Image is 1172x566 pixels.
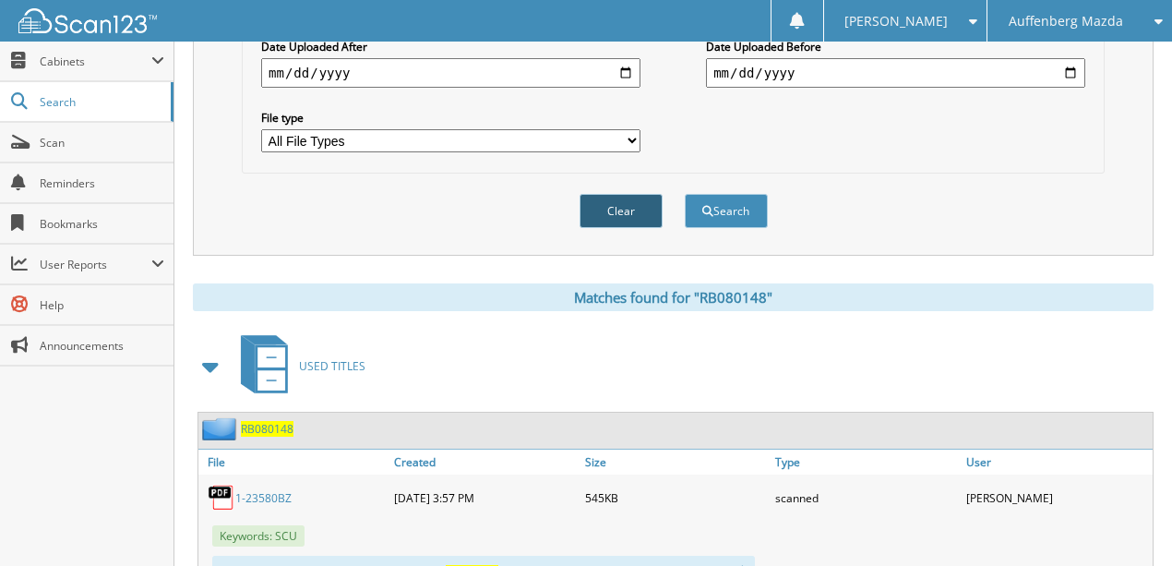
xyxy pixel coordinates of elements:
[40,297,164,313] span: Help
[198,450,389,475] a: File
[40,175,164,191] span: Reminders
[235,490,292,506] a: 1-23580BZ
[299,358,365,374] span: USED TITLES
[202,417,241,440] img: folder2.png
[1080,477,1172,566] iframe: Chat Widget
[40,94,161,110] span: Search
[685,194,768,228] button: Search
[40,135,164,151] span: Scan
[40,257,151,272] span: User Reports
[962,450,1153,475] a: User
[261,110,640,126] label: File type
[844,16,948,27] span: [PERSON_NAME]
[706,58,1085,88] input: end
[261,39,640,54] label: Date Uploaded After
[18,8,157,33] img: scan123-logo-white.svg
[389,479,580,516] div: [DATE] 3:57 PM
[230,330,365,403] a: USED TITLES
[40,338,164,354] span: Announcements
[389,450,580,475] a: Created
[706,39,1085,54] label: Date Uploaded Before
[580,479,771,516] div: 545KB
[40,54,151,69] span: Cabinets
[193,283,1154,311] div: Matches found for "RB080148"
[261,58,640,88] input: start
[212,525,305,547] span: Keywords: SCU
[580,194,663,228] button: Clear
[40,216,164,232] span: Bookmarks
[1009,16,1123,27] span: Auffenberg Mazda
[771,450,962,475] a: Type
[771,479,962,516] div: scanned
[208,484,235,512] img: PDF.png
[962,479,1153,516] div: [PERSON_NAME]
[241,421,293,437] a: RB080148
[580,450,771,475] a: Size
